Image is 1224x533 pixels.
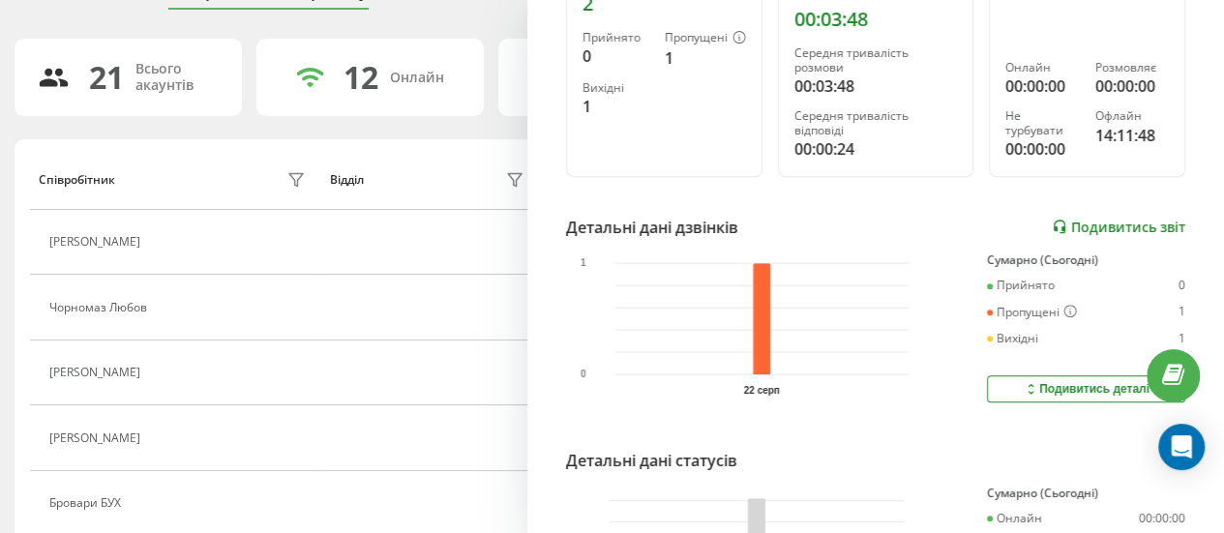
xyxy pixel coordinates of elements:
div: Прийнято [582,31,649,44]
div: Пропущені [665,31,746,46]
div: Прийнято [987,279,1055,292]
div: Пропущені [987,305,1077,320]
div: 12 [343,59,378,96]
div: 1 [582,95,649,118]
div: Вихідні [987,332,1038,345]
button: Подивитись деталі [987,375,1185,402]
div: [PERSON_NAME] [49,431,145,445]
div: Не турбувати [1005,109,1079,137]
div: Всього акаунтів [135,61,219,94]
div: 14:11:48 [1095,124,1169,147]
div: Подивитись деталі [1023,381,1149,397]
div: Вихідні [582,81,649,95]
div: Онлайн [987,512,1042,525]
div: Детальні дані дзвінків [566,216,738,239]
div: Сумарно (Сьогодні) [987,253,1185,267]
div: Співробітник [39,173,115,187]
a: Подивитись звіт [1052,219,1185,235]
div: Середня тривалість відповіді [794,109,958,137]
div: Open Intercom Messenger [1158,424,1205,470]
div: [PERSON_NAME] [49,235,145,249]
div: Чорномаз Любов [49,301,152,314]
div: 00:03:48 [794,8,958,31]
text: 22 серп [744,385,780,396]
div: 00:03:48 [794,74,958,98]
div: Онлайн [390,70,444,86]
div: Онлайн [1005,61,1079,74]
div: Детальні дані статусів [566,449,737,472]
div: 00:00:00 [1095,74,1169,98]
div: Офлайн [1095,109,1169,123]
div: Сумарно (Сьогодні) [987,487,1185,500]
div: Середня тривалість розмови [794,46,958,74]
div: 00:00:00 [1139,512,1185,525]
div: 1 [665,46,746,70]
div: 00:00:00 [1005,74,1079,98]
div: Бровари БУХ [49,496,126,510]
div: 00:00:00 [1005,137,1079,161]
div: 00:00:24 [794,137,958,161]
div: [PERSON_NAME] [49,366,145,379]
text: 1 [581,257,586,268]
div: 1 [1179,332,1185,345]
div: 1 [1179,305,1185,320]
div: 0 [582,44,649,68]
div: 21 [89,59,124,96]
div: Розмовляє [1095,61,1169,74]
text: 0 [581,369,586,379]
div: 0 [1179,279,1185,292]
div: Відділ [330,173,364,187]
